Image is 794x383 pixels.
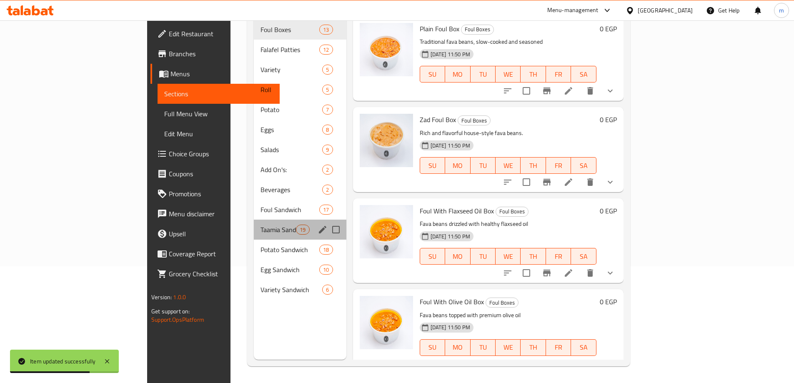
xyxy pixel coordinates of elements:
button: show more [600,263,620,283]
div: Roll [260,85,323,95]
span: Edit Restaurant [169,29,273,39]
span: Menus [170,69,273,79]
span: Salads [260,145,323,155]
span: Select to update [518,264,535,282]
div: items [296,225,309,235]
div: Foul Boxes [461,25,494,35]
button: TH [521,339,546,356]
a: Coverage Report [150,244,280,264]
button: show more [600,172,620,192]
span: Potato [260,105,323,115]
button: sort-choices [498,172,518,192]
span: 5 [323,66,332,74]
button: FR [546,66,571,83]
span: WE [499,68,517,80]
button: sort-choices [498,263,518,283]
a: Edit menu item [564,86,574,96]
span: SU [423,341,442,353]
span: 7 [323,106,332,114]
a: Full Menu View [158,104,280,124]
button: MO [445,248,470,265]
span: 1.0.0 [173,292,186,303]
div: items [319,45,333,55]
span: Foul Sandwich [260,205,319,215]
button: TU [471,248,496,265]
p: Rich and flavorful house-style fava beans. [420,128,596,138]
button: TU [471,157,496,174]
button: delete [580,81,600,101]
div: items [319,25,333,35]
button: WE [496,248,521,265]
div: Falafel Patties12 [254,40,346,60]
a: Coupons [150,164,280,184]
span: 19 [296,226,309,234]
span: SA [574,160,593,172]
a: Edit menu item [564,359,574,369]
div: items [322,85,333,95]
div: Roll5 [254,80,346,100]
span: Foul With Olive Oil Box [420,295,484,308]
span: TH [524,160,542,172]
a: Branches [150,44,280,64]
h6: 0 EGP [600,114,617,125]
button: SA [571,157,596,174]
button: FR [546,339,571,356]
button: delete [580,263,600,283]
button: Branch-specific-item [537,172,557,192]
div: Salads9 [254,140,346,160]
div: Foul Sandwich17 [254,200,346,220]
button: delete [580,172,600,192]
button: Branch-specific-item [537,263,557,283]
div: Taamia Sandwich [260,225,296,235]
span: Coupons [169,169,273,179]
a: Menu disclaimer [150,204,280,224]
img: Foul With Flaxseed Oil Box [360,205,413,258]
p: Fava beans drizzled with healthy flaxseed oil [420,219,596,229]
nav: Menu sections [254,16,346,303]
span: TU [474,160,492,172]
div: items [319,205,333,215]
button: SA [571,66,596,83]
div: Beverages [260,185,323,195]
div: items [322,65,333,75]
span: Sections [164,89,273,99]
button: TU [471,339,496,356]
div: Add On's:2 [254,160,346,180]
div: Potato7 [254,100,346,120]
div: Eggs8 [254,120,346,140]
div: Variety5 [254,60,346,80]
span: WE [499,160,517,172]
a: Choice Groups [150,144,280,164]
span: MO [448,160,467,172]
button: WE [496,339,521,356]
span: Foul Boxes [461,25,493,34]
span: Egg Sandwich [260,265,319,275]
div: Item updated successfully [30,357,95,366]
span: TU [474,250,492,263]
span: MO [448,250,467,263]
div: Variety Sandwich6 [254,280,346,300]
span: FR [549,341,568,353]
span: SA [574,68,593,80]
div: Foul Boxes [458,115,491,125]
div: items [322,125,333,135]
button: show more [600,354,620,374]
button: delete [580,354,600,374]
span: 10 [320,266,332,274]
button: Branch-specific-item [537,81,557,101]
span: FR [549,250,568,263]
h6: 0 EGP [600,205,617,217]
img: Zad Foul Box [360,114,413,167]
a: Upsell [150,224,280,244]
div: Variety [260,65,323,75]
span: 2 [323,186,332,194]
span: 2 [323,166,332,174]
div: Beverages2 [254,180,346,200]
span: Foul Boxes [260,25,319,35]
svg: Show Choices [605,177,615,187]
span: Edit Menu [164,129,273,139]
span: Eggs [260,125,323,135]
